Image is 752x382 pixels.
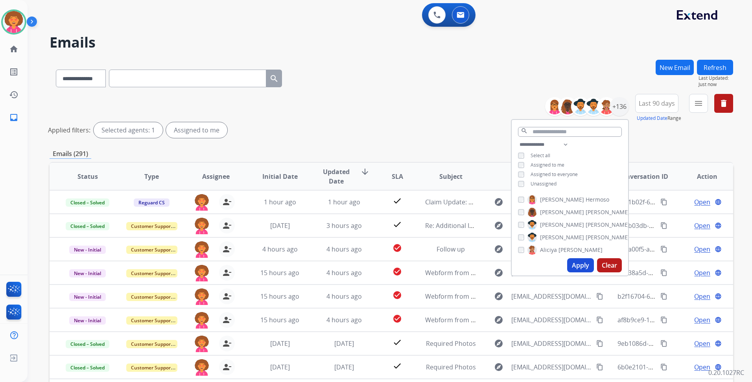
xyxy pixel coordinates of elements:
[328,198,360,206] span: 1 hour ago
[660,198,667,206] mat-icon: content_copy
[694,221,710,230] span: Open
[334,363,354,371] span: [DATE]
[494,339,503,348] mat-icon: explore
[222,221,232,230] mat-icon: person_remove
[270,363,290,371] span: [DATE]
[393,243,402,253] mat-icon: check_circle
[656,60,694,75] button: New Email
[126,340,177,348] span: Customer Support
[425,221,528,230] span: Re: Additional Information Needed
[494,315,503,325] mat-icon: explore
[618,172,668,181] span: Conversation ID
[194,312,210,329] img: agent-avatar
[426,363,476,371] span: Required Photos
[699,75,733,81] span: Last Updated:
[708,368,744,377] p: 0.20.1027RC
[694,292,710,301] span: Open
[48,125,90,135] p: Applied filters:
[639,102,675,105] span: Last 90 days
[144,172,159,181] span: Type
[264,198,296,206] span: 1 hour ago
[77,172,98,181] span: Status
[610,97,629,116] div: +136
[94,122,163,138] div: Selected agents: 1
[202,172,230,181] span: Assignee
[596,364,603,371] mat-icon: content_copy
[134,198,170,207] span: Reguard CS
[326,221,362,230] span: 3 hours ago
[393,196,402,206] mat-icon: check
[66,222,109,230] span: Closed – Solved
[260,292,299,301] span: 15 hours ago
[425,292,603,301] span: Webform from [EMAIL_ADDRESS][DOMAIN_NAME] on [DATE]
[66,364,109,372] span: Closed – Solved
[194,194,210,211] img: agent-avatar
[194,336,210,352] img: agent-avatar
[637,115,681,121] span: Range
[531,171,578,178] span: Assigned to everyone
[660,364,667,371] mat-icon: content_copy
[697,60,733,75] button: Refresh
[9,44,18,54] mat-icon: home
[69,269,106,277] span: New - Initial
[694,315,710,325] span: Open
[50,35,733,50] h2: Emails
[511,362,592,372] span: [EMAIL_ADDRESS][DOMAIN_NAME]
[166,122,227,138] div: Assigned to me
[222,268,232,277] mat-icon: person_remove
[260,316,299,324] span: 15 hours ago
[393,290,402,300] mat-icon: check_circle
[222,292,232,301] mat-icon: person_remove
[540,246,557,254] span: Aliciya
[494,292,503,301] mat-icon: explore
[694,268,710,277] span: Open
[270,221,290,230] span: [DATE]
[222,244,232,254] mat-icon: person_remove
[126,364,177,372] span: Customer Support
[66,198,109,207] span: Closed – Solved
[439,172,463,181] span: Subject
[425,316,603,324] span: Webform from [EMAIL_ADDRESS][DOMAIN_NAME] on [DATE]
[597,258,622,272] button: Clear
[494,362,503,372] mat-icon: explore
[715,293,722,300] mat-icon: language
[596,340,603,347] mat-icon: content_copy
[699,81,733,88] span: Just now
[194,241,210,258] img: agent-avatar
[617,339,735,348] span: 9eb1086d-cd1b-4605-a0fd-ef8f2a62eec6
[425,198,540,206] span: Claim Update: Parts ordered for repair
[694,197,710,207] span: Open
[715,364,722,371] mat-icon: language
[270,339,290,348] span: [DATE]
[531,152,550,159] span: Select all
[319,167,354,186] span: Updated Date
[393,338,402,347] mat-icon: check
[494,268,503,277] mat-icon: explore
[511,315,592,325] span: [EMAIL_ADDRESS][DOMAIN_NAME]
[425,268,701,277] span: Webform from [PERSON_NAME][EMAIL_ADDRESS][PERSON_NAME][DOMAIN_NAME] on [DATE]
[660,340,667,347] mat-icon: content_copy
[660,316,667,323] mat-icon: content_copy
[66,340,109,348] span: Closed – Solved
[694,339,710,348] span: Open
[660,222,667,229] mat-icon: content_copy
[326,316,362,324] span: 4 hours ago
[126,293,177,301] span: Customer Support
[393,267,402,276] mat-icon: check_circle
[715,269,722,276] mat-icon: language
[637,115,667,121] button: Updated Date
[194,218,210,234] img: agent-avatar
[126,316,177,325] span: Customer Support
[69,293,106,301] span: New - Initial
[222,315,232,325] mat-icon: person_remove
[393,220,402,229] mat-icon: check
[540,196,584,204] span: [PERSON_NAME]
[326,292,362,301] span: 4 hours ago
[269,74,279,83] mat-icon: search
[194,359,210,376] img: agent-avatar
[9,90,18,99] mat-icon: history
[494,221,503,230] mat-icon: explore
[715,340,722,347] mat-icon: language
[9,67,18,77] mat-icon: list_alt
[617,363,736,371] span: 6b0e2101-2f41-4a4a-82b6-6e2e984facee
